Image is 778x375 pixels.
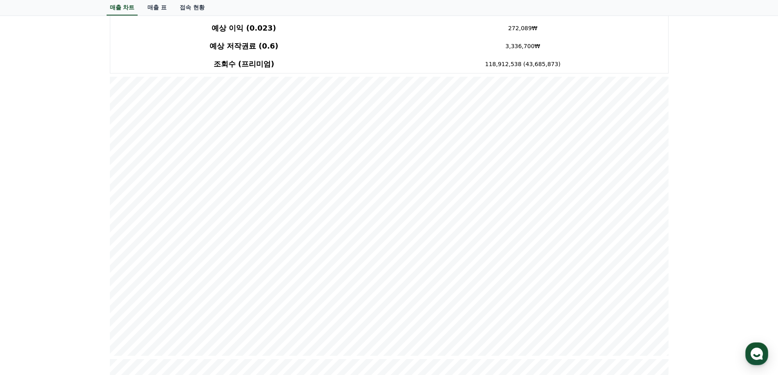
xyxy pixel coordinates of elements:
[105,259,157,279] a: 설정
[54,259,105,279] a: 대화
[114,40,375,52] h4: 예상 저작권료 (0.6)
[378,55,668,73] td: 118,912,538 (43,685,873)
[114,22,375,34] h4: 예상 이익 (0.023)
[378,37,668,55] td: 3,336,700₩
[26,271,31,277] span: 홈
[2,259,54,279] a: 홈
[378,19,668,37] td: 272,089₩
[126,271,136,277] span: 설정
[114,58,375,70] h4: 조회수 (프리미엄)
[75,271,85,278] span: 대화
